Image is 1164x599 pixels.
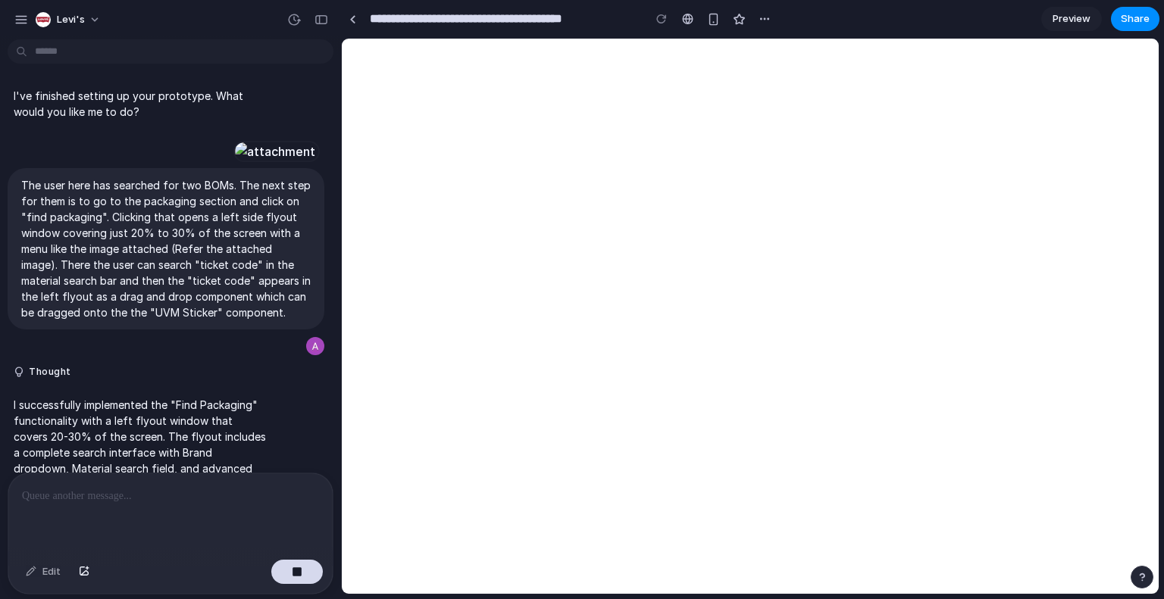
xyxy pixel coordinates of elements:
[1053,11,1090,27] span: Preview
[21,177,311,320] p: The user here has searched for two BOMs. The next step for them is to go to the packaging section...
[1121,11,1150,27] span: Share
[30,8,108,32] button: Levi's
[1111,7,1159,31] button: Share
[57,12,85,27] span: Levi's
[14,397,267,588] p: I successfully implemented the "Find Packaging" functionality with a left flyout window that cove...
[14,88,267,120] p: I've finished setting up your prototype. What would you like me to do?
[1041,7,1102,31] a: Preview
